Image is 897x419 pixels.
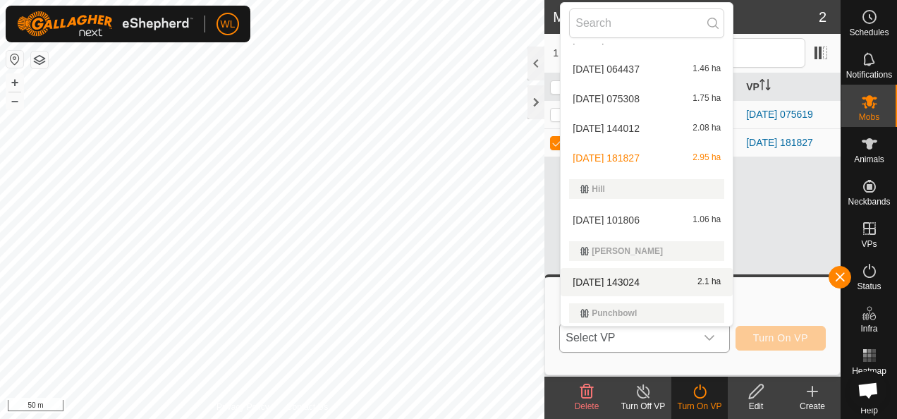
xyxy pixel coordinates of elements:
[746,109,813,120] a: [DATE] 075619
[31,51,48,68] button: Map Layers
[859,113,879,121] span: Mobs
[728,400,784,413] div: Edit
[697,277,721,287] span: 2.1 ha
[740,73,841,101] th: VP
[692,153,721,163] span: 2.95 ha
[615,400,671,413] div: Turn Off VP
[561,85,733,113] li: 2025-09-25 075308
[560,324,695,352] span: Select VP
[561,114,733,142] li: 2025-09-26 144012
[580,247,713,255] div: [PERSON_NAME]
[221,17,236,32] span: WL
[580,309,713,317] div: Punchbowl
[561,55,733,83] li: 2025-09-23 064437
[216,401,269,413] a: Privacy Policy
[569,8,724,38] input: Search
[860,406,878,415] span: Help
[692,215,721,225] span: 1.06 ha
[561,268,733,296] li: 2025-09-29 143024
[849,28,889,37] span: Schedules
[860,324,877,333] span: Infra
[852,367,886,375] span: Heatmap
[573,94,640,104] span: [DATE] 075308
[857,282,881,291] span: Status
[286,401,328,413] a: Contact Us
[746,137,813,148] a: [DATE] 181827
[17,11,193,37] img: Gallagher Logo
[736,326,826,351] button: Turn On VP
[553,8,819,25] h2: Mobs
[671,400,728,413] div: Turn On VP
[695,324,724,352] div: dropdown trigger
[6,51,23,68] button: Reset Map
[849,371,887,409] div: Open chat
[573,64,640,74] span: [DATE] 064437
[854,155,884,164] span: Animals
[553,46,634,61] span: 1 selected
[784,400,841,413] div: Create
[573,215,640,225] span: [DATE] 101806
[753,332,808,344] span: Turn On VP
[819,6,826,28] span: 2
[573,277,640,287] span: [DATE] 143024
[692,64,721,74] span: 1.46 ha
[580,185,713,193] div: Hill
[846,71,892,79] span: Notifications
[861,240,877,248] span: VPs
[573,123,640,133] span: [DATE] 144012
[561,206,733,234] li: 2025-08-13 101806
[692,123,721,133] span: 2.08 ha
[575,401,599,411] span: Delete
[6,92,23,109] button: –
[759,81,771,92] p-sorticon: Activate to sort
[561,144,733,172] li: 2025-09-28 181827
[692,94,721,104] span: 1.75 ha
[6,74,23,91] button: +
[848,198,890,206] span: Neckbands
[573,153,640,163] span: [DATE] 181827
